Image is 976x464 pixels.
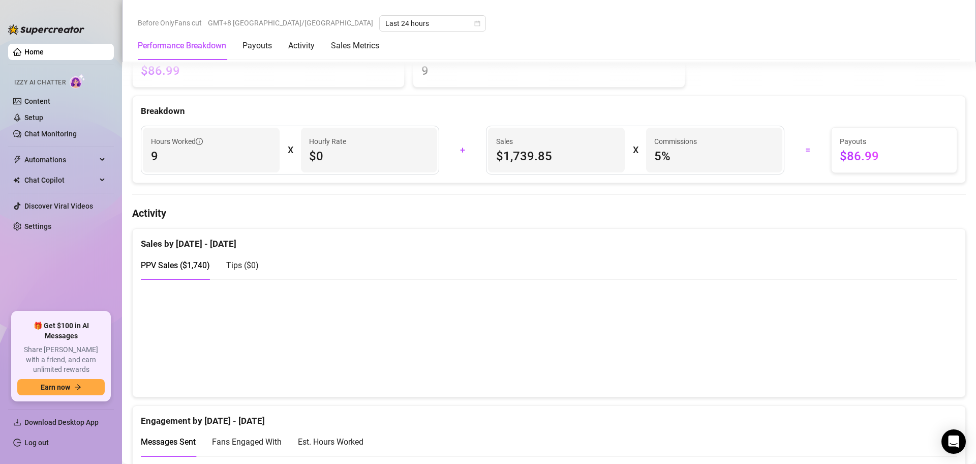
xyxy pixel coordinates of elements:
[24,202,93,210] a: Discover Viral Videos
[24,48,44,56] a: Home
[24,222,51,230] a: Settings
[24,152,97,168] span: Automations
[212,437,282,447] span: Fans Engaged With
[309,136,346,147] article: Hourly Rate
[41,383,70,391] span: Earn now
[141,437,196,447] span: Messages Sent
[74,384,81,391] span: arrow-right
[288,40,315,52] div: Activity
[226,260,259,270] span: Tips ( $0 )
[141,406,957,428] div: Engagement by [DATE] - [DATE]
[496,148,617,164] span: $1,739.85
[654,136,697,147] article: Commissions
[196,138,203,145] span: info-circle
[151,148,271,164] span: 9
[24,439,49,447] a: Log out
[24,97,50,105] a: Content
[24,418,99,426] span: Download Desktop App
[14,78,66,88] span: Izzy AI Chatter
[13,418,21,426] span: download
[24,130,77,138] a: Chat Monitoring
[421,63,677,79] span: 9
[840,136,949,147] span: Payouts
[13,156,21,164] span: thunderbolt
[309,148,430,164] span: $0
[208,15,373,31] span: GMT+8 [GEOGRAPHIC_DATA]/[GEOGRAPHIC_DATA]
[8,24,84,35] img: logo-BBDzfeDw.svg
[138,40,226,52] div: Performance Breakdown
[633,142,638,158] div: X
[790,142,825,158] div: =
[151,136,203,147] span: Hours Worked
[331,40,379,52] div: Sales Metrics
[298,436,363,448] div: Est. Hours Worked
[385,16,480,31] span: Last 24 hours
[474,20,480,26] span: calendar
[141,229,957,251] div: Sales by [DATE] - [DATE]
[13,177,20,184] img: Chat Copilot
[840,148,949,164] span: $86.99
[242,40,272,52] div: Payouts
[70,74,85,89] img: AI Chatter
[138,15,202,31] span: Before OnlyFans cut
[132,206,966,220] h4: Activity
[141,63,396,79] span: $86.99
[654,148,775,164] span: 5 %
[445,142,480,158] div: +
[24,113,43,122] a: Setup
[24,172,97,188] span: Chat Copilot
[17,345,105,375] span: Share [PERSON_NAME] with a friend, and earn unlimited rewards
[17,321,105,341] span: 🎁 Get $100 in AI Messages
[288,142,293,158] div: X
[17,379,105,395] button: Earn nowarrow-right
[141,104,957,118] div: Breakdown
[141,260,210,270] span: PPV Sales ( $1,740 )
[496,136,617,147] span: Sales
[941,429,966,454] div: Open Intercom Messenger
